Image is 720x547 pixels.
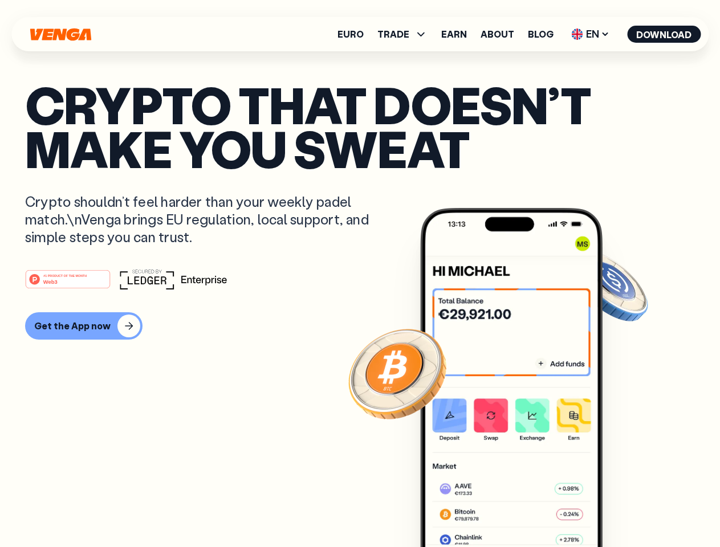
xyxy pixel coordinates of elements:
svg: Home [29,28,92,41]
a: #1 PRODUCT OF THE MONTHWeb3 [25,276,111,291]
button: Download [627,26,701,43]
tspan: Web3 [43,278,58,284]
img: Bitcoin [346,322,449,424]
a: Blog [528,30,554,39]
span: EN [567,25,613,43]
img: flag-uk [571,28,583,40]
div: Get the App now [34,320,111,332]
button: Get the App now [25,312,143,340]
tspan: #1 PRODUCT OF THE MONTH [43,273,87,277]
span: TRADE [377,27,428,41]
p: Crypto that doesn’t make you sweat [25,83,695,170]
a: Get the App now [25,312,695,340]
a: Earn [441,30,467,39]
p: Crypto shouldn’t feel harder than your weekly padel match.\nVenga brings EU regulation, local sup... [25,193,385,246]
span: TRADE [377,30,409,39]
img: USDC coin [568,245,650,327]
a: Euro [337,30,364,39]
a: About [481,30,514,39]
